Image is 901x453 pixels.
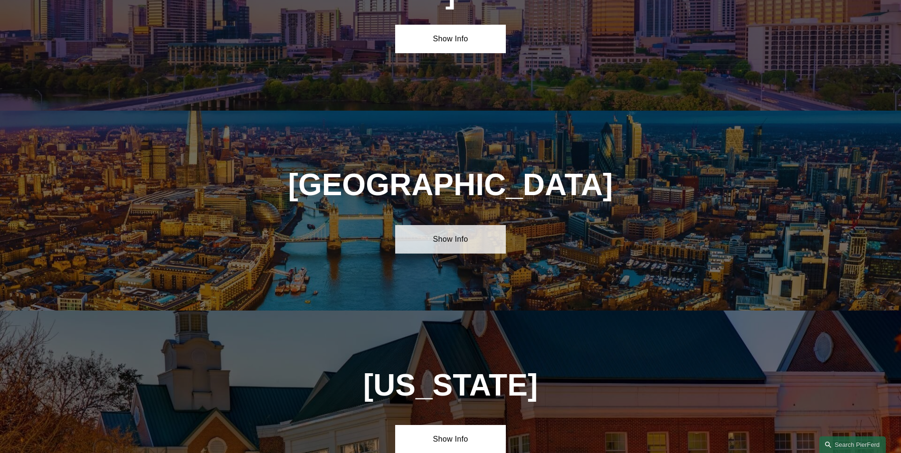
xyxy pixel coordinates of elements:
a: Search this site [819,436,886,453]
h1: [GEOGRAPHIC_DATA] [285,168,617,202]
h1: [US_STATE] [285,368,617,403]
a: Show Info [395,25,506,53]
a: Show Info [395,225,506,254]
